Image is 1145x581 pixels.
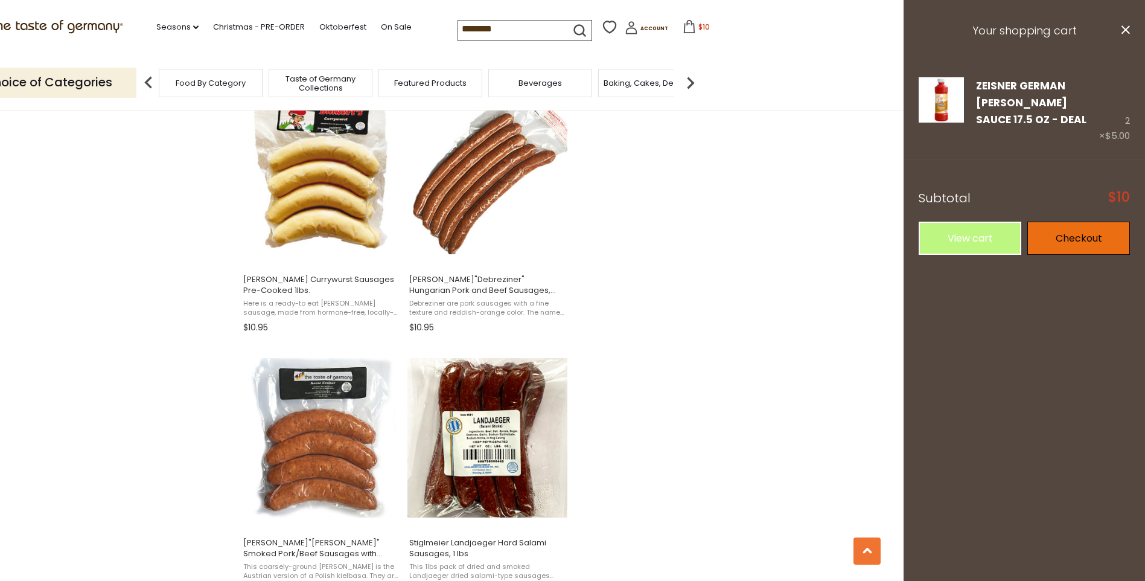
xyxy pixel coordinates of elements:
span: $10.95 [409,321,434,334]
span: $10 [1108,191,1130,204]
span: This coarsely-ground [PERSON_NAME] is the Austrian version of a Polish kielbasa. They are made fr... [243,562,400,581]
span: $10.95 [243,321,268,334]
div: 2 × [1099,77,1130,144]
a: Taste of Germany Collections [272,74,369,92]
a: Binkert's [407,84,567,338]
img: Binkert's"Käse Krainer" Smoked Pork/Beef Sausages with Cheese 1lbs. [241,358,401,518]
span: $5.00 [1105,129,1130,142]
a: Binkert's Currywurst Sausages Pre-Cooked 1lbs. [241,84,401,338]
a: Zeisner German [PERSON_NAME] Sauce 17.5 oz - DEAL [976,79,1086,127]
a: Featured Products [394,79,467,88]
span: This 1lbs pack of dried and smoked Landjaeger dried salami-type sausages (literally: rural hunter... [409,562,566,581]
img: Stiglmeier Landjaeger Hard Salami Sausages, 1 lbs [407,358,567,518]
img: next arrow [678,71,703,95]
img: Zeisner curry sauce [919,77,964,123]
a: Seasons [156,21,199,34]
img: previous arrow [136,71,161,95]
img: Binkert's Currywurst Sausages Pre-Cooked 1lbs. [241,94,401,254]
a: Beverages [518,79,562,88]
span: Account [640,25,668,32]
a: On Sale [381,21,412,34]
span: [PERSON_NAME]"[PERSON_NAME]" Smoked Pork/Beef Sausages with Cheese 1lbs. [243,538,400,559]
a: View cart [919,222,1021,255]
span: [PERSON_NAME] Currywurst Sausages Pre-Cooked 1lbs. [243,274,400,296]
span: Subtotal [919,190,971,207]
a: Account [625,21,668,39]
span: Stiglmeier Landjaeger Hard Salami Sausages, 1 lbs [409,538,566,559]
a: Food By Category [176,79,246,88]
button: $10 [671,20,722,38]
a: Zeisner curry sauce [919,77,964,144]
a: Oktoberfest [319,21,366,34]
a: Christmas - PRE-ORDER [213,21,305,34]
span: $10 [698,22,710,32]
span: Debreziner are pork sausages with a fine texture and reddish-orange color. The name originated fr... [409,299,566,318]
span: [PERSON_NAME]"Debreziner" Hungarian Pork and Beef Sausages, 1lbs. [409,274,566,296]
span: Here is a ready-to eat [PERSON_NAME] sausage, made from hormone-free, locally-sourced premium por... [243,299,400,318]
a: Checkout [1027,222,1130,255]
a: Baking, Cakes, Desserts [604,79,697,88]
